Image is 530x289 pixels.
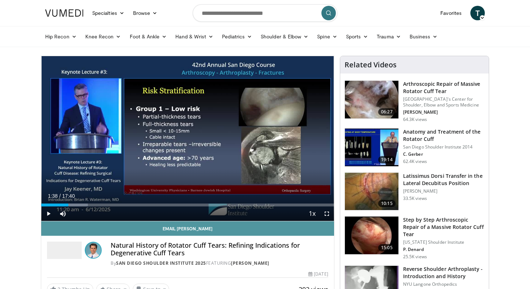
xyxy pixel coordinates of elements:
a: Browse [129,6,162,20]
button: Play [41,206,56,221]
a: Sports [342,29,373,44]
p: NYU Langone Orthopedics [403,281,484,287]
a: [PERSON_NAME] [231,260,269,266]
div: [DATE] [308,271,328,277]
h3: Step by Step Arthroscopic Repair of a Massive Rotator Cuff Tear [403,216,484,238]
p: [PERSON_NAME] [403,109,484,115]
a: Business [405,29,442,44]
span: 19:14 [378,156,396,163]
img: VuMedi Logo [45,9,84,17]
p: 62.4K views [403,159,427,164]
a: Pediatrics [218,29,256,44]
div: Progress Bar [41,204,334,206]
a: Foot & Ankle [125,29,171,44]
h3: Reverse Shoulder Arthroplasty - Introduction and History [403,265,484,280]
h3: Anatomy and Treatment of the Rotator Cuff [403,128,484,143]
img: 281021_0002_1.png.150x105_q85_crop-smart_upscale.jpg [345,81,398,118]
h4: Natural History of Rotator Cuff Tears: Refining Indications for Degenerative Cuff Tears [111,242,328,257]
img: 7cd5bdb9-3b5e-40f2-a8f4-702d57719c06.150x105_q85_crop-smart_upscale.jpg [345,217,398,254]
a: 06:27 Arthroscopic Repair of Massive Rotator Cuff Tear [GEOGRAPHIC_DATA]'s Center for Shoulder, E... [345,80,484,122]
span: 10:15 [378,200,396,207]
a: Shoulder & Elbow [256,29,313,44]
p: San Diego Shoulder Institute 2014 [403,144,484,150]
p: [GEOGRAPHIC_DATA]'s Center for Shoulder, Elbow and Sports Medicine [403,96,484,108]
h4: Related Videos [345,60,397,69]
p: 64.3K views [403,117,427,122]
img: Avatar [85,242,102,259]
img: San Diego Shoulder Institute 2025 [47,242,82,259]
span: 1:38 [48,193,57,199]
img: 38501_0000_3.png.150x105_q85_crop-smart_upscale.jpg [345,173,398,210]
p: [US_STATE] Shoulder Institute [403,239,484,245]
a: T [470,6,485,20]
button: Fullscreen [320,206,334,221]
a: Specialties [88,6,129,20]
a: Knee Recon [81,29,125,44]
div: By FEATURING [111,260,328,267]
a: Email [PERSON_NAME] [41,221,334,236]
p: 33.5K views [403,196,427,201]
a: 19:14 Anatomy and Treatment of the Rotator Cuff San Diego Shoulder Institute 2014 C. Gerber 62.4K... [345,128,484,167]
video-js: Video Player [41,56,334,221]
img: 58008271-3059-4eea-87a5-8726eb53a503.150x105_q85_crop-smart_upscale.jpg [345,129,398,166]
span: 17:40 [62,193,75,199]
p: P. Denard [403,247,484,252]
p: 25.5K views [403,254,427,260]
span: 06:27 [378,108,396,116]
a: San Diego Shoulder Institute 2025 [116,260,206,266]
button: Mute [56,206,70,221]
a: 15:05 Step by Step Arthroscopic Repair of a Massive Rotator Cuff Tear [US_STATE] Shoulder Institu... [345,216,484,260]
h3: Latissimus Dorsi Transfer in the Lateral Decubitus Position [403,172,484,187]
p: C. Gerber [403,151,484,157]
a: Hand & Wrist [171,29,218,44]
a: Hip Recon [41,29,81,44]
p: [PERSON_NAME] [403,188,484,194]
button: Playback Rate [305,206,320,221]
span: 15:05 [378,244,396,251]
span: / [59,193,61,199]
input: Search topics, interventions [193,4,337,22]
a: 10:15 Latissimus Dorsi Transfer in the Lateral Decubitus Position [PERSON_NAME] 33.5K views [345,172,484,211]
a: Spine [313,29,341,44]
h3: Arthroscopic Repair of Massive Rotator Cuff Tear [403,80,484,95]
a: Trauma [372,29,405,44]
a: Favorites [436,6,466,20]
